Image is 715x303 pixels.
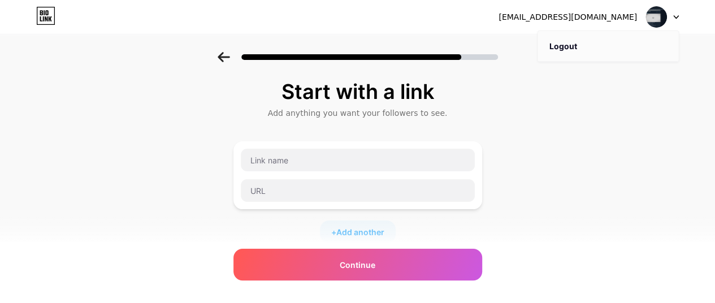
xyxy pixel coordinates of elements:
[499,11,637,23] div: [EMAIL_ADDRESS][DOMAIN_NAME]
[241,179,475,202] input: URL
[645,6,667,28] img: shahzod1
[320,220,396,243] div: +
[239,107,476,119] div: Add anything you want your followers to see.
[233,270,482,282] div: Socials
[538,31,678,62] li: Logout
[340,259,375,271] span: Continue
[336,226,384,238] span: Add another
[241,149,475,171] input: Link name
[239,80,476,103] div: Start with a link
